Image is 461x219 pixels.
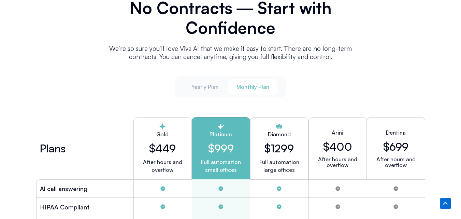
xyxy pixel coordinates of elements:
[373,156,419,168] p: After hours and overflow
[314,156,361,168] p: After hours and overflow
[101,44,360,61] p: We’re so sure you’ll love Viva Al that we make it easy to start. There are no long-term contracts...
[139,158,186,174] p: After hours and overflow
[198,130,244,138] h2: Platinum
[139,130,186,138] h2: Gold
[268,130,291,138] h2: Diamond
[40,184,87,193] h2: Al call answering
[139,142,186,155] h2: $449
[236,83,269,91] span: Monthly Plan
[40,144,66,152] h2: Plans
[264,142,294,155] h2: $1299
[198,158,244,174] p: Full automation small offices
[383,140,408,153] h2: $699
[332,128,343,137] h2: Arini
[259,158,299,174] p: Full automation large offices
[198,142,244,155] h2: $999
[386,128,406,137] h2: Dentina
[323,140,352,153] h2: $400
[191,83,219,91] span: Yearly Plan
[40,203,89,211] h2: HIPAA Compliant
